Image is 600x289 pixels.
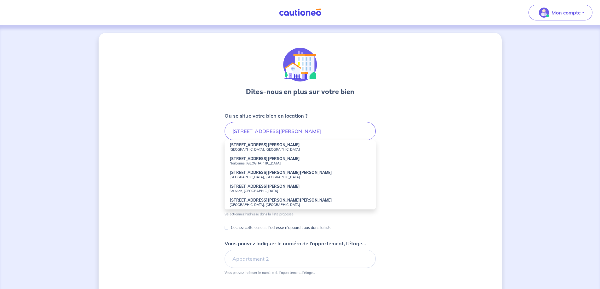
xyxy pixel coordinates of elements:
[230,184,300,189] strong: [STREET_ADDRESS][PERSON_NAME]
[231,224,332,231] p: Cochez cette case, si l'adresse n'apparaît pas dans la liste
[230,175,371,179] small: [GEOGRAPHIC_DATA], [GEOGRAPHIC_DATA]
[225,270,315,275] p: Vous pouvez indiquer le numéro de l’appartement, l’étage...
[230,203,371,207] small: [GEOGRAPHIC_DATA], [GEOGRAPHIC_DATA]
[230,198,332,203] strong: [STREET_ADDRESS][PERSON_NAME][PERSON_NAME]
[277,8,324,16] img: Cautioneo
[539,8,549,18] img: illu_account_valid_menu.svg
[225,250,376,268] input: Appartement 2
[225,240,366,247] p: Vous pouvez indiquer le numéro de l’appartement, l’étage...
[283,48,317,82] img: illu_houses.svg
[225,212,294,216] p: Sélectionnez l'adresse dans la liste proposée
[225,122,376,140] input: 2 rue de paris, 59000 lille
[230,161,371,165] small: Narbonne, [GEOGRAPHIC_DATA]
[230,156,300,161] strong: [STREET_ADDRESS][PERSON_NAME]
[230,170,332,175] strong: [STREET_ADDRESS][PERSON_NAME][PERSON_NAME]
[529,5,592,20] button: illu_account_valid_menu.svgMon compte
[230,147,371,152] small: [GEOGRAPHIC_DATA], [GEOGRAPHIC_DATA]
[225,112,307,119] p: Où se situe votre bien en location ?
[246,87,354,97] h3: Dites-nous en plus sur votre bien
[230,142,300,147] strong: [STREET_ADDRESS][PERSON_NAME]
[230,189,371,193] small: Sauvian, [GEOGRAPHIC_DATA]
[551,9,581,16] p: Mon compte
